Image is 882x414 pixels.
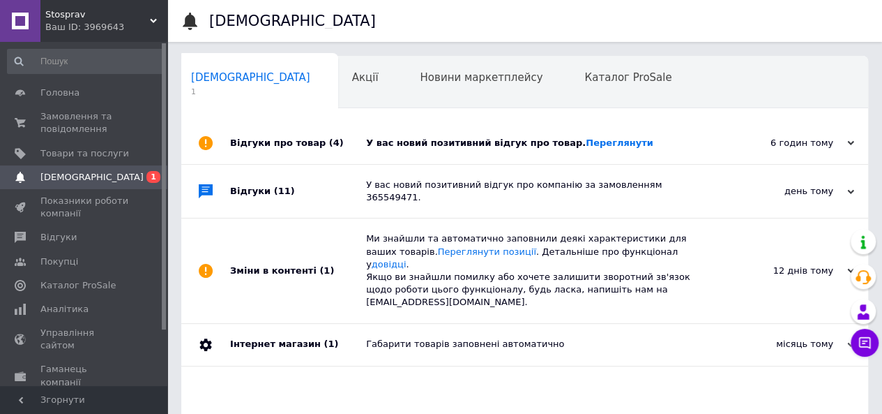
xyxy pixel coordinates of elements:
div: Відгуки про товар [230,122,366,164]
h1: [DEMOGRAPHIC_DATA] [209,13,376,29]
span: Акції [352,71,379,84]
span: Головна [40,87,79,99]
span: Новини маркетплейсу [420,71,542,84]
span: (1) [319,265,334,276]
span: Гаманець компанії [40,363,129,388]
div: місяць тому [715,338,854,350]
span: Каталог ProSale [40,279,116,292]
span: (1) [324,339,338,349]
span: (11) [274,186,295,196]
span: 1 [146,171,160,183]
a: довідці [372,259,406,269]
div: 6 годин тому [715,137,854,149]
span: [DEMOGRAPHIC_DATA] [191,71,310,84]
div: день тому [715,185,854,198]
div: Ваш ID: 3969643 [45,21,167,34]
div: У вас новий позитивний відгук про товар. [366,137,715,149]
a: Переглянути [586,138,653,148]
div: Інтернет магазин [230,324,366,366]
span: Показники роботи компанії [40,195,129,220]
span: Каталог ProSale [584,71,671,84]
span: Замовлення та повідомлення [40,110,129,135]
span: Відгуки [40,231,77,244]
div: У вас новий позитивний відгук про компанію за замовленням 365549471. [366,179,715,204]
div: Відгуки [230,165,366,218]
span: Покупці [40,256,78,268]
span: Stosprav [45,8,150,21]
button: Чат з покупцем [851,329,879,357]
a: Переглянути позиції [438,246,536,257]
span: 1 [191,87,310,97]
div: Зміни в контенті [230,219,366,323]
span: Товари та послуги [40,147,129,160]
span: Управління сайтом [40,327,129,352]
span: Аналітика [40,303,89,316]
input: Пошук [7,49,165,74]
div: 12 днів тому [715,265,854,277]
span: [DEMOGRAPHIC_DATA] [40,171,144,184]
div: Ми знайшли та автоматично заповнили деякі характеристики для ваших товарів. . Детальніше про функ... [366,232,715,309]
span: (4) [329,138,344,148]
div: Габарити товарів заповнені автоматично [366,338,715,350]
